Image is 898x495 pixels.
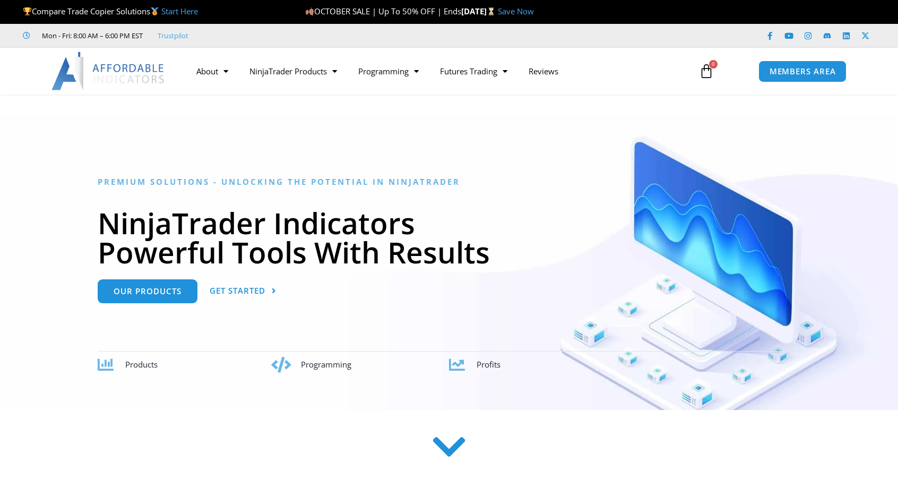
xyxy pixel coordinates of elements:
[23,6,198,16] span: Compare Trade Copier Solutions
[239,59,348,83] a: NinjaTrader Products
[305,6,461,16] span: OCTOBER SALE | Up To 50% OFF | Ends
[51,52,166,90] img: LogoAI | Affordable Indicators – NinjaTrader
[477,359,500,370] span: Profits
[161,6,198,16] a: Start Here
[770,67,836,75] span: MEMBERS AREA
[429,59,518,83] a: Futures Trading
[461,6,498,16] strong: [DATE]
[39,29,143,42] span: Mon - Fri: 8:00 AM – 6:00 PM EST
[98,279,197,303] a: Our Products
[186,59,687,83] nav: Menu
[158,29,188,42] a: Trustpilot
[301,359,351,370] span: Programming
[114,287,182,295] span: Our Products
[518,59,569,83] a: Reviews
[23,7,31,15] img: 🏆
[210,279,277,303] a: Get Started
[709,60,718,69] span: 0
[348,59,429,83] a: Programming
[498,6,534,16] a: Save Now
[306,7,314,15] img: 🍂
[98,177,801,187] h6: Premium Solutions - Unlocking the Potential in NinjaTrader
[210,287,265,295] span: Get Started
[125,359,158,370] span: Products
[758,61,847,82] a: MEMBERS AREA
[98,208,801,267] h1: NinjaTrader Indicators Powerful Tools With Results
[186,59,239,83] a: About
[487,7,495,15] img: ⌛
[683,56,730,87] a: 0
[151,7,159,15] img: 🥇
